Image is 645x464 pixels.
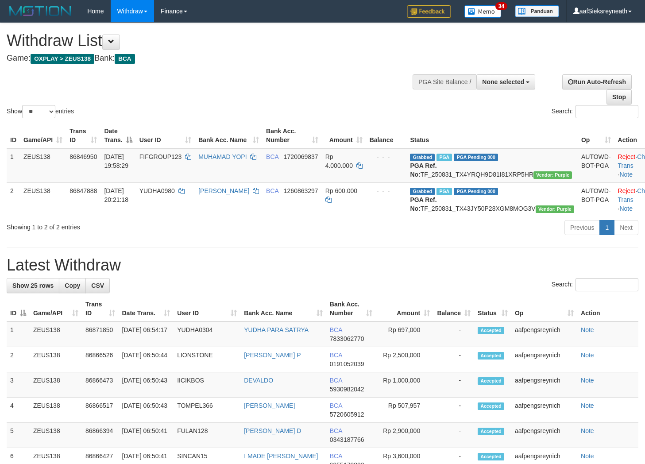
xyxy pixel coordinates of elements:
[478,428,504,435] span: Accepted
[330,436,364,443] span: Copy 0343187766 to clipboard
[7,148,20,183] td: 1
[174,372,240,398] td: IICIKBOS
[82,321,118,347] td: 86871850
[433,423,474,448] td: -
[552,278,638,291] label: Search:
[244,402,295,409] a: [PERSON_NAME]
[30,296,82,321] th: Game/API: activate to sort column ascending
[464,5,502,18] img: Button%20Memo.svg
[325,153,353,169] span: Rp 4.000.000
[433,398,474,423] td: -
[119,423,174,448] td: [DATE] 06:50:41
[433,296,474,321] th: Balance: activate to sort column ascending
[7,105,74,118] label: Show entries
[198,153,247,160] a: MUHAMAD YOPI
[564,220,600,235] a: Previous
[30,372,82,398] td: ZEUS138
[330,326,342,333] span: BCA
[82,398,118,423] td: 86866517
[244,427,301,434] a: [PERSON_NAME] D
[266,187,278,194] span: BCA
[7,256,638,274] h1: Latest Withdraw
[581,402,594,409] a: Note
[533,171,572,179] span: Vendor URL: https://trx4.1velocity.biz
[410,188,435,195] span: Grabbed
[581,452,594,460] a: Note
[7,219,262,232] div: Showing 1 to 2 of 2 entries
[376,398,433,423] td: Rp 507,957
[552,105,638,118] label: Search:
[581,352,594,359] a: Note
[31,54,94,64] span: OXPLAY > ZEUS138
[495,2,507,10] span: 34
[263,123,322,148] th: Bank Acc. Number: activate to sort column ascending
[515,5,559,17] img: panduan.png
[30,347,82,372] td: ZEUS138
[376,347,433,372] td: Rp 2,500,000
[330,411,364,418] span: Copy 5720605912 to clipboard
[7,54,421,63] h4: Game: Bank:
[330,352,342,359] span: BCA
[330,386,364,393] span: Copy 5930982042 to clipboard
[614,220,638,235] a: Next
[482,78,524,85] span: None selected
[511,398,577,423] td: aafpengsreynich
[599,220,614,235] a: 1
[433,321,474,347] td: -
[7,372,30,398] td: 3
[436,188,452,195] span: Marked by aafnoeunsreypich
[82,372,118,398] td: 86866473
[240,296,326,321] th: Bank Acc. Name: activate to sort column ascending
[476,74,535,89] button: None selected
[244,377,273,384] a: DEVALDO
[20,148,66,183] td: ZEUS138
[100,123,135,148] th: Date Trans.: activate to sort column descending
[376,321,433,347] td: Rp 697,000
[7,4,74,18] img: MOTION_logo.png
[70,153,97,160] span: 86846950
[330,452,342,460] span: BCA
[119,296,174,321] th: Date Trans.: activate to sort column ascending
[198,187,249,194] a: [PERSON_NAME]
[284,153,318,160] span: Copy 1720069837 to clipboard
[7,32,421,50] h1: Withdraw List
[195,123,263,148] th: Bank Acc. Name: activate to sort column ascending
[82,347,118,372] td: 86866526
[82,296,118,321] th: Trans ID: activate to sort column ascending
[454,188,498,195] span: PGA Pending
[12,282,54,289] span: Show 25 rows
[376,296,433,321] th: Amount: activate to sort column ascending
[244,452,318,460] a: I MADE [PERSON_NAME]
[536,205,574,213] span: Vendor URL: https://trx4.1velocity.biz
[7,347,30,372] td: 2
[70,187,97,194] span: 86847888
[410,196,436,212] b: PGA Ref. No:
[618,153,636,160] a: Reject
[330,427,342,434] span: BCA
[413,74,476,89] div: PGA Site Balance /
[478,352,504,360] span: Accepted
[7,321,30,347] td: 1
[330,360,364,367] span: Copy 0191052039 to clipboard
[20,123,66,148] th: Game/API: activate to sort column ascending
[581,427,594,434] a: Note
[7,398,30,423] td: 4
[104,187,128,203] span: [DATE] 20:21:18
[7,423,30,448] td: 5
[65,282,80,289] span: Copy
[139,187,175,194] span: YUDHA0980
[407,5,451,18] img: Feedback.jpg
[284,187,318,194] span: Copy 1260863297 to clipboard
[325,187,357,194] span: Rp 600.000
[619,171,633,178] a: Note
[410,162,436,178] b: PGA Ref. No:
[174,347,240,372] td: LIONSTONE
[66,123,100,148] th: Trans ID: activate to sort column ascending
[119,321,174,347] td: [DATE] 06:54:17
[139,153,182,160] span: FIFGROUP123
[436,154,452,161] span: Marked by aafnoeunsreypich
[7,123,20,148] th: ID
[433,372,474,398] td: -
[618,187,636,194] a: Reject
[575,278,638,291] input: Search:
